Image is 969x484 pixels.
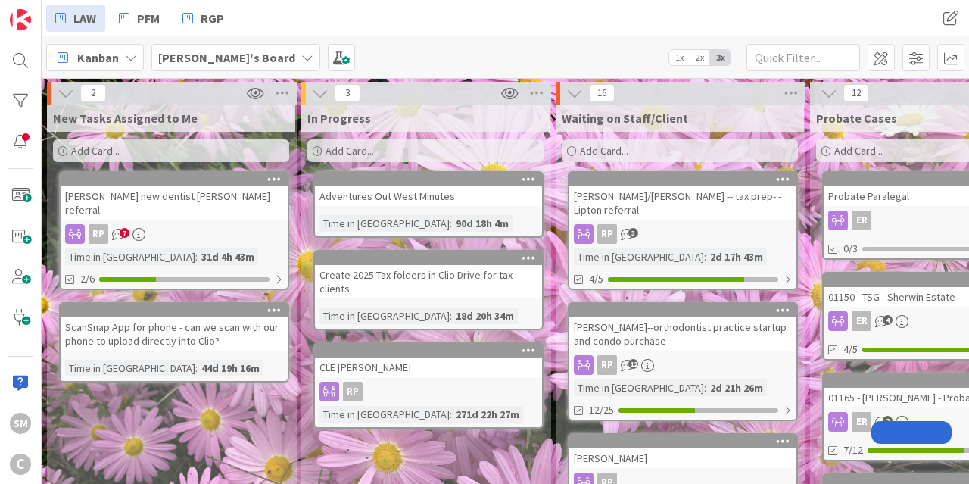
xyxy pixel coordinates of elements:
[198,360,263,376] div: 44d 19h 16m
[71,144,120,158] span: Add Card...
[628,359,638,369] span: 12
[201,9,224,27] span: RGP
[450,215,452,232] span: :
[61,304,288,351] div: ScanSnap App for phone - can we scan with our phone to upload directly into Clio?
[315,358,542,377] div: CLE [PERSON_NAME]
[315,265,542,298] div: Create 2025 Tax folders in Clio Drive for tax clients
[450,308,452,324] span: :
[843,241,858,257] span: 0/3
[65,360,195,376] div: Time in [GEOGRAPHIC_DATA]
[59,302,289,383] a: ScanSnap App for phone - can we scan with our phone to upload directly into Clio?Time in [GEOGRAP...
[315,173,542,206] div: Adventures Out West Minutes
[61,224,288,244] div: RP
[173,5,233,32] a: RGP
[569,224,796,244] div: RP
[120,228,129,238] span: 7
[843,342,858,358] span: 4/5
[568,302,798,421] a: [PERSON_NAME]--orthodontist practice startup and condo purchaseRPTime in [GEOGRAPHIC_DATA]:2d 21h...
[589,271,603,287] span: 4/5
[589,84,615,102] span: 16
[452,406,523,423] div: 271d 22h 27m
[816,111,897,126] span: Probate Cases
[704,379,706,396] span: :
[843,442,863,458] span: 7/12
[315,251,542,298] div: Create 2025 Tax folders in Clio Drive for tax clients
[562,111,688,126] span: Waiting on Staff/Client
[690,50,710,65] span: 2x
[326,144,374,158] span: Add Card...
[10,413,31,434] div: SM
[852,311,871,331] div: ER
[574,248,704,265] div: Time in [GEOGRAPHIC_DATA]
[61,317,288,351] div: ScanSnap App for phone - can we scan with our phone to upload directly into Clio?
[53,111,198,126] span: New Tasks Assigned to Me
[110,5,169,32] a: PFM
[710,50,731,65] span: 3x
[569,186,796,220] div: [PERSON_NAME]/[PERSON_NAME] -- tax prep- - Lipton referral
[569,304,796,351] div: [PERSON_NAME]--orthodontist practice startup and condo purchase
[77,48,119,67] span: Kanban
[319,406,450,423] div: Time in [GEOGRAPHIC_DATA]
[343,382,363,401] div: RP
[843,84,869,102] span: 12
[315,186,542,206] div: Adventures Out West Minutes
[852,211,871,230] div: ER
[569,448,796,468] div: [PERSON_NAME]
[852,412,871,432] div: ER
[450,406,452,423] span: :
[315,344,542,377] div: CLE [PERSON_NAME]
[307,111,371,126] span: In Progress
[569,317,796,351] div: [PERSON_NAME]--orthodontist practice startup and condo purchase
[669,50,690,65] span: 1x
[313,250,544,330] a: Create 2025 Tax folders in Clio Drive for tax clientsTime in [GEOGRAPHIC_DATA]:18d 20h 34m
[335,84,360,102] span: 3
[452,308,518,324] div: 18d 20h 34m
[319,308,450,324] div: Time in [GEOGRAPHIC_DATA]
[704,248,706,265] span: :
[195,360,198,376] span: :
[597,224,617,244] div: RP
[589,402,614,418] span: 12/25
[46,5,105,32] a: LAW
[315,382,542,401] div: RP
[89,224,108,244] div: RP
[80,84,106,102] span: 2
[569,435,796,468] div: [PERSON_NAME]
[313,342,544,429] a: CLE [PERSON_NAME]RPTime in [GEOGRAPHIC_DATA]:271d 22h 27m
[73,9,96,27] span: LAW
[746,44,860,71] input: Quick Filter...
[313,171,544,238] a: Adventures Out West MinutesTime in [GEOGRAPHIC_DATA]:90d 18h 4m
[834,144,883,158] span: Add Card...
[59,171,289,290] a: [PERSON_NAME] new dentist [PERSON_NAME] referralRPTime in [GEOGRAPHIC_DATA]:31d 4h 43m2/6
[80,271,95,287] span: 2/6
[569,355,796,375] div: RP
[198,248,258,265] div: 31d 4h 43m
[158,50,295,65] b: [PERSON_NAME]'s Board
[574,379,704,396] div: Time in [GEOGRAPHIC_DATA]
[10,454,31,475] div: C
[137,9,160,27] span: PFM
[10,9,31,30] img: Visit kanbanzone.com
[569,173,796,220] div: [PERSON_NAME]/[PERSON_NAME] -- tax prep- - Lipton referral
[61,186,288,220] div: [PERSON_NAME] new dentist [PERSON_NAME] referral
[883,416,893,426] span: 2
[706,248,767,265] div: 2d 17h 43m
[61,173,288,220] div: [PERSON_NAME] new dentist [PERSON_NAME] referral
[706,379,767,396] div: 2d 21h 26m
[319,215,450,232] div: Time in [GEOGRAPHIC_DATA]
[65,248,195,265] div: Time in [GEOGRAPHIC_DATA]
[597,355,617,375] div: RP
[883,315,893,325] span: 4
[568,171,798,290] a: [PERSON_NAME]/[PERSON_NAME] -- tax prep- - Lipton referralRPTime in [GEOGRAPHIC_DATA]:2d 17h 43m4/5
[628,228,638,238] span: 3
[580,144,628,158] span: Add Card...
[195,248,198,265] span: :
[452,215,513,232] div: 90d 18h 4m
